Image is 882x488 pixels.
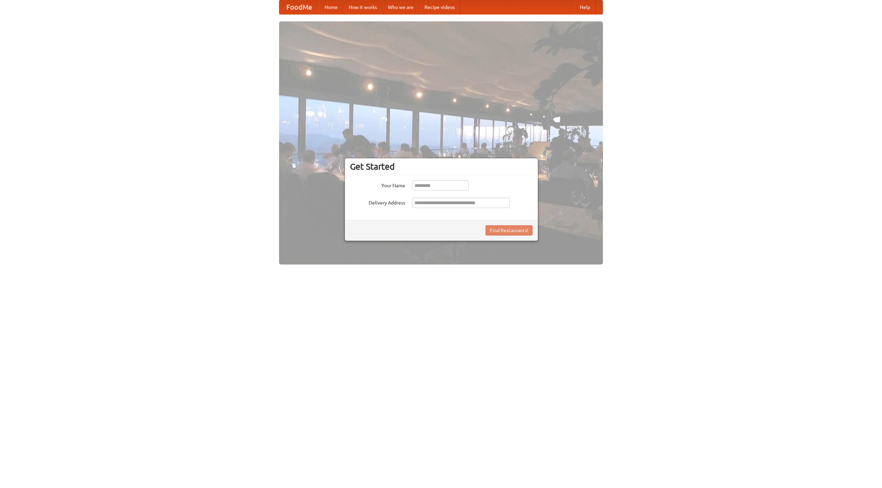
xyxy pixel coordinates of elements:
button: Find Restaurants! [485,225,533,236]
a: Home [319,0,343,14]
h3: Get Started [350,161,533,172]
a: Recipe videos [419,0,460,14]
label: Delivery Address [350,198,405,206]
a: Who we are [382,0,419,14]
a: Help [574,0,596,14]
a: How it works [343,0,382,14]
a: FoodMe [279,0,319,14]
label: Your Name [350,180,405,189]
